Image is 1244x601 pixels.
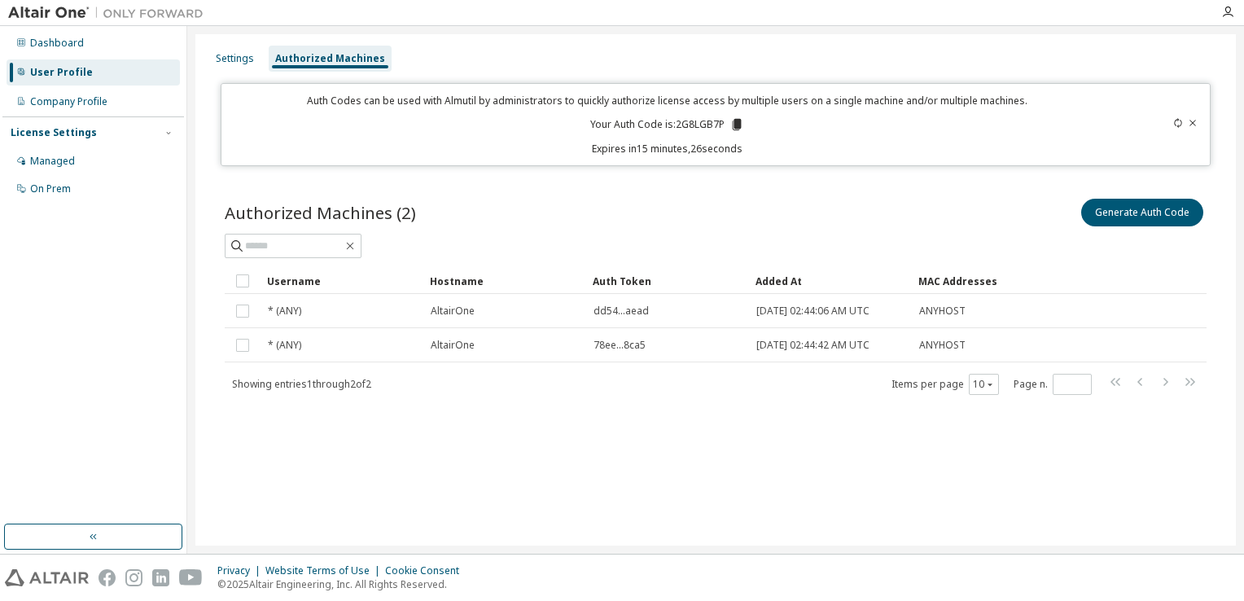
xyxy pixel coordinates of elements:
[217,564,265,577] div: Privacy
[275,52,385,65] div: Authorized Machines
[756,339,869,352] span: [DATE] 02:44:42 AM UTC
[225,201,416,224] span: Authorized Machines (2)
[756,305,869,318] span: [DATE] 02:44:06 AM UTC
[5,569,89,586] img: altair_logo.svg
[8,5,212,21] img: Altair One
[431,339,475,352] span: AltairOne
[11,126,97,139] div: License Settings
[268,339,301,352] span: * (ANY)
[152,569,169,586] img: linkedin.svg
[231,94,1103,107] p: Auth Codes can be used with Almutil by administrators to quickly authorize license access by mult...
[919,305,966,318] span: ANYHOST
[918,268,1036,294] div: MAC Addresses
[216,52,254,65] div: Settings
[1081,199,1203,226] button: Generate Auth Code
[179,569,203,586] img: youtube.svg
[30,182,71,195] div: On Prem
[594,305,649,318] span: dd54...aead
[1014,374,1092,395] span: Page n.
[431,305,475,318] span: AltairOne
[919,339,966,352] span: ANYHOST
[217,577,469,591] p: © 2025 Altair Engineering, Inc. All Rights Reserved.
[891,374,999,395] span: Items per page
[231,142,1103,156] p: Expires in 15 minutes, 26 seconds
[430,268,580,294] div: Hostname
[265,564,385,577] div: Website Terms of Use
[756,268,905,294] div: Added At
[125,569,142,586] img: instagram.svg
[30,95,107,108] div: Company Profile
[594,339,646,352] span: 78ee...8ca5
[267,268,417,294] div: Username
[30,66,93,79] div: User Profile
[30,37,84,50] div: Dashboard
[590,117,744,132] p: Your Auth Code is: 2G8LGB7P
[232,377,371,391] span: Showing entries 1 through 2 of 2
[99,569,116,586] img: facebook.svg
[385,564,469,577] div: Cookie Consent
[593,268,742,294] div: Auth Token
[973,378,995,391] button: 10
[268,305,301,318] span: * (ANY)
[30,155,75,168] div: Managed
